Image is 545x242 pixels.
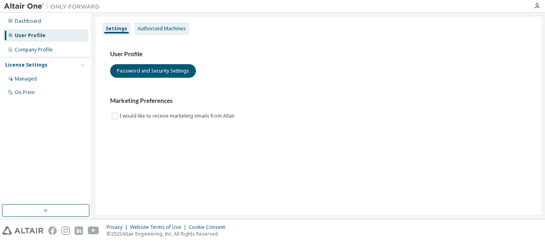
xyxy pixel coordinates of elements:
label: I would like to receive marketing emails from Altair [120,111,237,121]
img: facebook.svg [48,226,57,235]
div: Company Profile [15,47,53,53]
img: instagram.svg [61,226,70,235]
div: Dashboard [15,18,41,24]
div: Managed [15,76,37,82]
div: User Profile [15,32,45,39]
img: altair_logo.svg [2,226,43,235]
div: Privacy [107,224,130,230]
button: Password and Security Settings [110,64,196,78]
div: Settings [106,26,127,32]
div: On Prem [15,89,35,96]
h3: User Profile [110,50,527,58]
div: Website Terms of Use [130,224,189,230]
img: Altair One [4,2,104,10]
img: linkedin.svg [75,226,83,235]
div: Cookie Consent [189,224,230,230]
div: License Settings [5,62,47,68]
p: © 2025 Altair Engineering, Inc. All Rights Reserved. [107,230,230,237]
div: Authorized Machines [138,26,186,32]
img: youtube.svg [88,226,99,235]
h3: Marketing Preferences [110,97,527,105]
